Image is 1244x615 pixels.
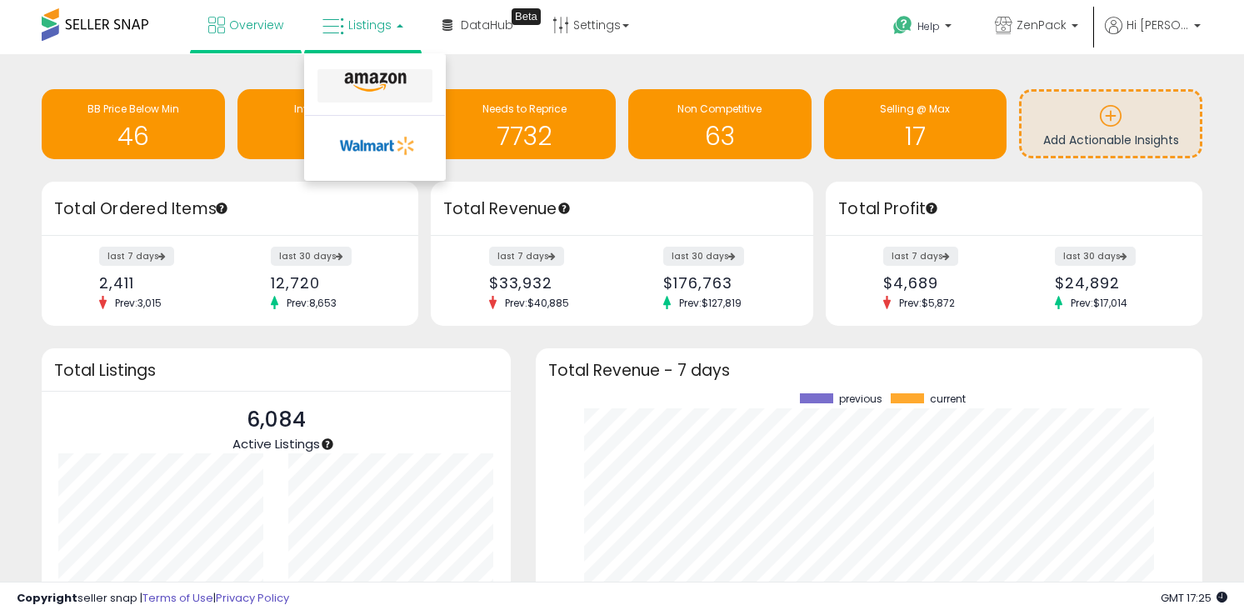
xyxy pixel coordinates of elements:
span: Prev: 8,653 [278,296,345,310]
label: last 7 days [99,247,174,266]
span: Selling @ Max [880,102,950,116]
div: Tooltip anchor [924,201,939,216]
span: DataHub [461,17,513,33]
h1: 7732 [441,122,607,150]
h1: 17 [832,122,999,150]
a: Privacy Policy [216,590,289,606]
label: last 30 days [271,247,352,266]
strong: Copyright [17,590,77,606]
div: $176,763 [663,274,784,292]
span: Overview [229,17,283,33]
i: Get Help [892,15,913,36]
div: $24,892 [1055,274,1173,292]
a: Inventory Age 8 [237,89,421,159]
h1: 46 [50,122,217,150]
a: Needs to Reprice 7732 [432,89,616,159]
a: Hi [PERSON_NAME] [1105,17,1201,54]
a: Non Competitive 63 [628,89,812,159]
span: Active Listings [232,435,320,452]
span: Prev: $127,819 [671,296,750,310]
span: Needs to Reprice [482,102,567,116]
span: Prev: $17,014 [1062,296,1136,310]
div: seller snap | | [17,591,289,607]
span: Help [917,19,940,33]
div: Tooltip anchor [214,201,229,216]
span: Prev: $40,885 [497,296,577,310]
div: Tooltip anchor [320,437,335,452]
span: Add Actionable Insights [1043,132,1179,148]
span: previous [839,393,882,405]
span: Hi [PERSON_NAME] [1127,17,1189,33]
h1: 8 [246,122,412,150]
a: Selling @ Max 17 [824,89,1007,159]
p: 6,084 [232,404,320,436]
h3: Total Revenue [443,197,801,221]
span: BB Price Below Min [87,102,179,116]
div: $4,689 [883,274,1002,292]
a: Terms of Use [142,590,213,606]
div: Tooltip anchor [557,201,572,216]
h3: Total Profit [838,197,1190,221]
span: Non Competitive [677,102,762,116]
span: Prev: 3,015 [107,296,170,310]
div: $33,932 [489,274,610,292]
h3: Total Ordered Items [54,197,406,221]
a: BB Price Below Min 46 [42,89,225,159]
label: last 7 days [883,247,958,266]
span: current [930,393,966,405]
label: last 7 days [489,247,564,266]
div: 12,720 [271,274,389,292]
a: Add Actionable Insights [1022,92,1200,156]
div: Tooltip anchor [512,8,541,25]
label: last 30 days [663,247,744,266]
span: ZenPack [1017,17,1067,33]
h3: Total Listings [54,364,498,377]
label: last 30 days [1055,247,1136,266]
span: Prev: $5,872 [891,296,963,310]
div: 2,411 [99,274,217,292]
h1: 63 [637,122,803,150]
span: 2025-09-12 17:25 GMT [1161,590,1227,606]
span: Inventory Age [294,102,363,116]
h3: Total Revenue - 7 days [548,364,1190,377]
a: Help [880,2,968,54]
span: Listings [348,17,392,33]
